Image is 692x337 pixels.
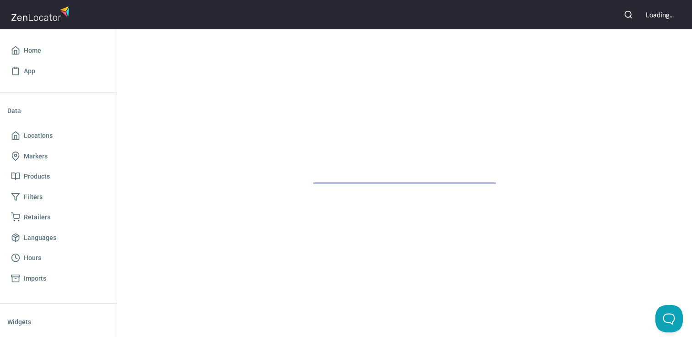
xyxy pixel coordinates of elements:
span: Home [24,45,41,56]
span: Products [24,171,50,182]
a: Products [7,166,109,187]
span: Markers [24,151,48,162]
span: Retailers [24,212,50,223]
span: Filters [24,191,43,203]
button: Search [618,5,638,25]
li: Widgets [7,311,109,333]
a: Locations [7,125,109,146]
a: Home [7,40,109,61]
a: Languages [7,228,109,248]
span: App [24,65,35,77]
span: Languages [24,232,56,244]
a: App [7,61,109,82]
img: zenlocator [11,4,72,23]
a: Imports [7,268,109,289]
a: Filters [7,187,109,207]
div: Loading... [646,10,674,20]
a: Retailers [7,207,109,228]
span: Imports [24,273,46,284]
span: Hours [24,252,41,264]
a: Hours [7,248,109,268]
iframe: Toggle Customer Support [655,305,683,332]
li: Data [7,100,109,122]
a: Markers [7,146,109,167]
span: Locations [24,130,53,141]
